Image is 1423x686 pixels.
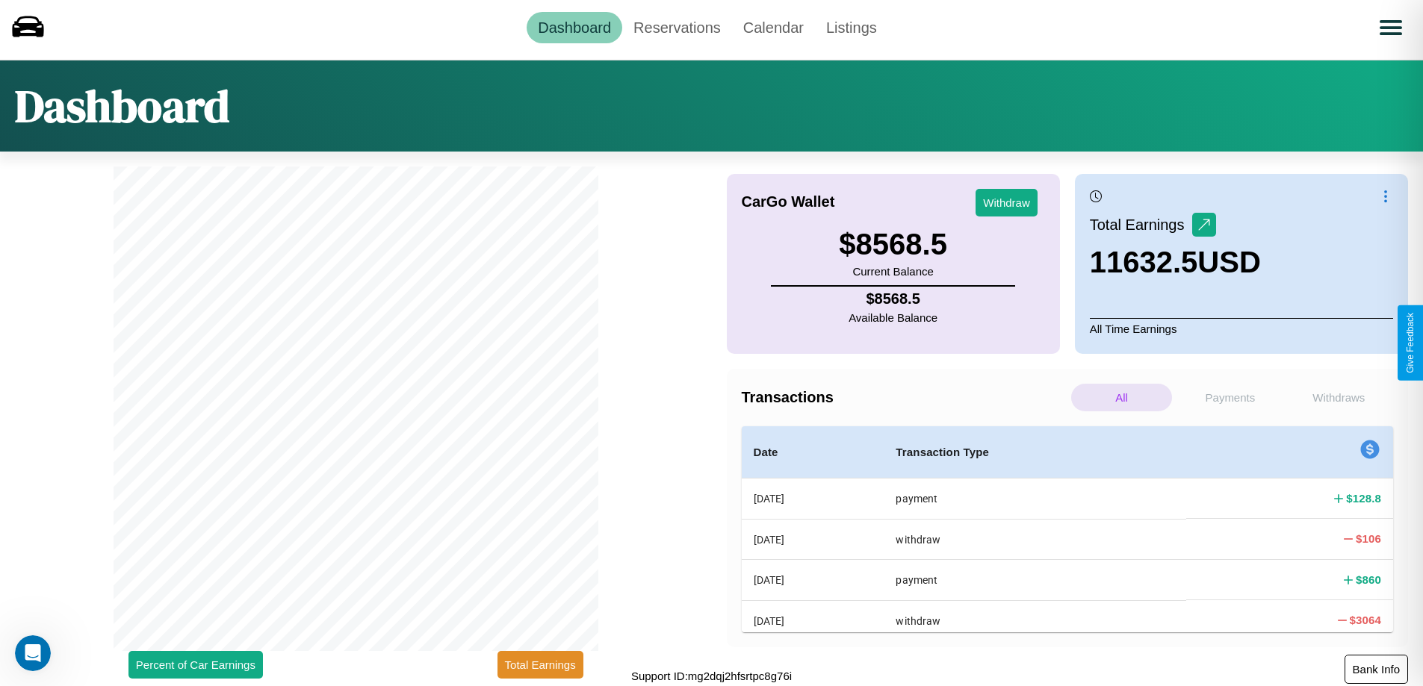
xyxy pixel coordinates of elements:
[742,519,884,559] th: [DATE]
[742,193,835,211] h4: CarGo Wallet
[1405,313,1416,373] div: Give Feedback
[1350,612,1381,628] h4: $ 3064
[15,75,229,137] h1: Dashboard
[742,478,884,520] th: [DATE]
[896,443,1174,461] h4: Transaction Type
[849,290,937,308] h4: $ 8568.5
[1090,246,1261,279] h3: 11632.5 USD
[1179,384,1280,411] p: Payments
[622,12,732,43] a: Reservations
[1370,7,1412,49] button: Open menu
[631,666,792,686] p: Support ID: mg2dqj2hfsrtpc8g76i
[15,635,51,671] iframe: Intercom live chat
[527,12,622,43] a: Dashboard
[1090,318,1393,339] p: All Time Earnings
[884,600,1186,640] th: withdraw
[839,261,947,281] p: Current Balance
[1071,384,1172,411] p: All
[1345,655,1408,684] button: Bank Info
[497,651,583,679] button: Total Earnings
[732,12,815,43] a: Calendar
[849,308,937,328] p: Available Balance
[1356,572,1381,587] h4: $ 860
[742,389,1067,406] h4: Transactions
[884,560,1186,600] th: payment
[815,12,888,43] a: Listings
[754,443,872,461] h4: Date
[1289,384,1389,411] p: Withdraws
[742,600,884,640] th: [DATE]
[976,189,1038,216] button: Withdraw
[884,478,1186,520] th: payment
[839,228,947,261] h3: $ 8568.5
[1346,490,1381,506] h4: $ 128.8
[1090,211,1192,238] p: Total Earnings
[128,651,263,679] button: Percent of Car Earnings
[742,560,884,600] th: [DATE]
[884,519,1186,559] th: withdraw
[1356,531,1381,546] h4: $ 106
